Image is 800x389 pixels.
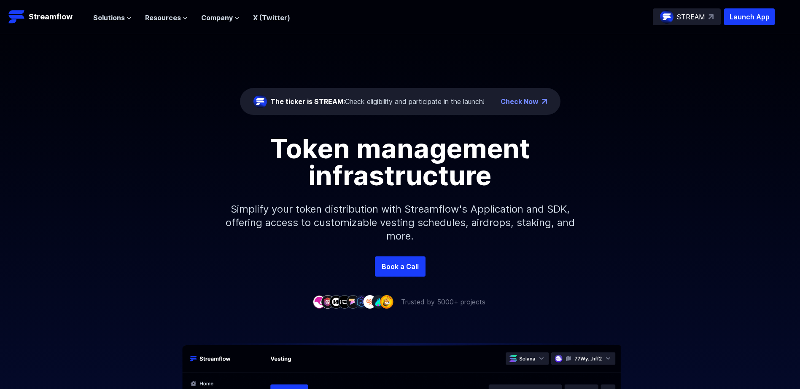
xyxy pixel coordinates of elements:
img: streamflow-logo-circle.png [660,10,673,24]
a: X (Twitter) [253,13,290,22]
img: company-2 [321,295,334,308]
span: The ticker is STREAM: [270,97,345,106]
img: top-right-arrow.png [542,99,547,104]
img: streamflow-logo-circle.png [253,95,267,108]
p: Streamflow [29,11,73,23]
img: company-9 [380,295,393,308]
span: Resources [145,13,181,23]
button: Launch App [724,8,775,25]
a: Check Now [501,96,539,107]
p: STREAM [677,12,705,22]
img: company-8 [372,295,385,308]
img: Streamflow Logo [8,8,25,25]
img: company-4 [338,295,351,308]
a: Streamflow [8,8,85,25]
img: company-5 [346,295,360,308]
span: Company [201,13,233,23]
img: top-right-arrow.svg [708,14,714,19]
a: STREAM [653,8,721,25]
p: Trusted by 5000+ projects [401,297,485,307]
button: Solutions [93,13,132,23]
span: Solutions [93,13,125,23]
img: company-3 [329,295,343,308]
p: Simplify your token distribution with Streamflow's Application and SDK, offering access to custom... [219,189,582,256]
img: company-1 [312,295,326,308]
div: Check eligibility and participate in the launch! [270,96,485,107]
img: company-6 [355,295,368,308]
a: Book a Call [375,256,426,277]
h1: Token management infrastructure [210,135,590,189]
img: company-7 [363,295,377,308]
button: Resources [145,13,188,23]
button: Company [201,13,240,23]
